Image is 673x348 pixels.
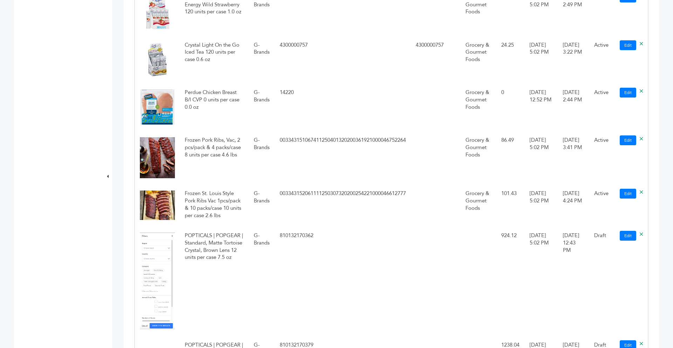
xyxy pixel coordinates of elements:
td: Crystal Light On the Go Iced Tea 120 units per case 0.6 oz [180,37,249,85]
td: 924.12 [496,227,525,337]
td: 86.49 [496,132,525,185]
a: Edit [620,135,636,145]
td: G-Brands [249,185,275,227]
td: 4300000757 [411,37,461,85]
td: Active [589,132,615,185]
td: 24.25 [496,37,525,85]
td: [DATE] 5:02 PM [525,227,558,337]
a: Edit [620,40,636,50]
img: No Image [140,42,175,77]
td: Active [589,185,615,227]
td: [DATE] 5:02 PM [525,185,558,227]
td: 4300000757 [275,37,411,85]
td: [DATE] 12:43 PM [558,227,589,337]
a: Edit [620,231,636,241]
td: G-Brands [249,84,275,132]
td: Frozen Pork Ribs, Vac, 2 pcs/pack & 4 packs/case 8 units per case 4.6 lbs [180,132,249,185]
td: 003343151067411250401320200361921000046752264 [275,132,411,185]
td: Perdue Chicken Breast B/I CVP 0 units per case 0.0 oz [180,84,249,132]
img: No Image [140,190,175,220]
td: Frozen St. Louis Style Pork Ribs Vac 1pcs/pack & 10 packs/case 10 units per case 2.6 lbs [180,185,249,227]
td: 0 [496,84,525,132]
td: 101.43 [496,185,525,227]
a: Edit [620,189,636,199]
td: Active [589,84,615,132]
td: [DATE] 5:02 PM [525,132,558,185]
img: No Image [140,137,175,178]
td: G-Brands [249,37,275,85]
td: Draft [589,227,615,337]
td: Active [589,37,615,85]
td: [DATE] 3:22 PM [558,37,589,85]
td: 14220 [275,84,411,132]
td: G-Brands [249,132,275,185]
img: No Image [140,233,175,329]
td: G-Brands [249,227,275,337]
td: 003343152061111250307320200254221000046612777 [275,185,411,227]
td: 810132170362 [275,227,411,337]
a: Edit [620,88,636,98]
td: Grocery & Gourmet Foods [461,84,496,132]
td: [DATE] 3:41 PM [558,132,589,185]
td: Grocery & Gourmet Foods [461,185,496,227]
img: No Image [140,89,175,125]
td: [DATE] 2:44 PM [558,84,589,132]
td: [DATE] 12:52 PM [525,84,558,132]
td: [DATE] 4:24 PM [558,185,589,227]
td: Grocery & Gourmet Foods [461,37,496,85]
td: POPTICALS | POPGEAR | Standard, Matte Tortoise Crystal, Brown Lens 12 units per case 7.5 oz [180,227,249,337]
td: [DATE] 5:02 PM [525,37,558,85]
td: Grocery & Gourmet Foods [461,132,496,185]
